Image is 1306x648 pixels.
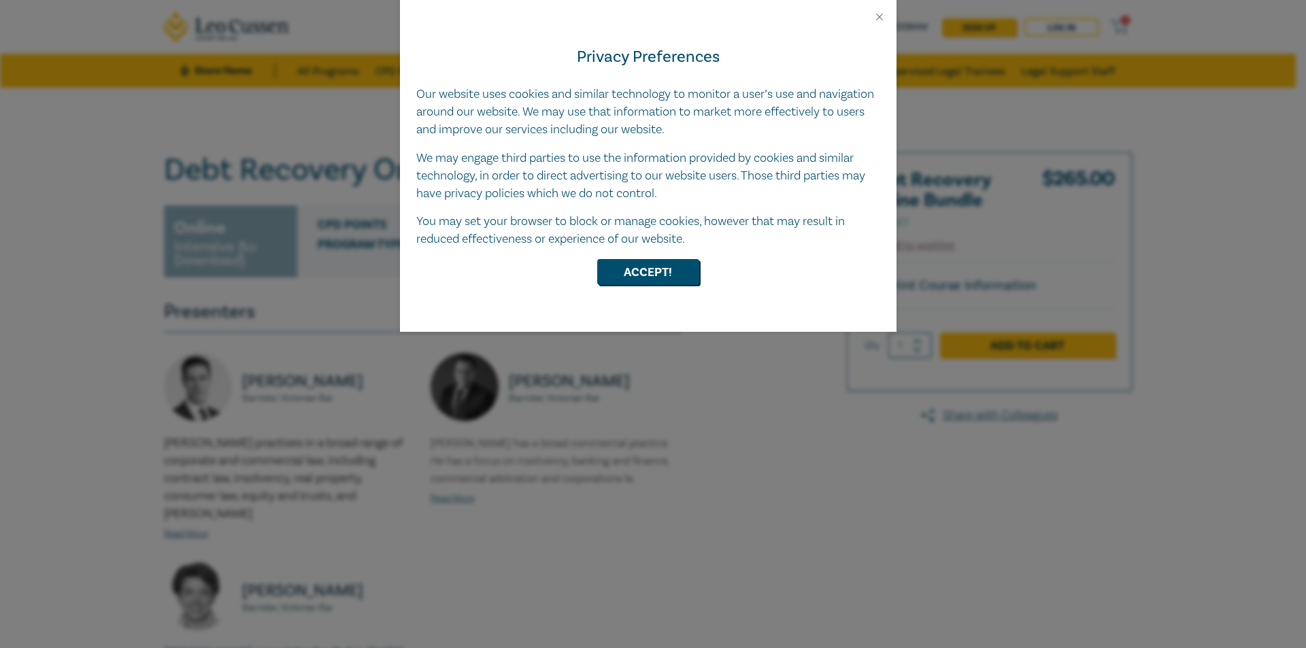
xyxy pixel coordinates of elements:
[416,213,880,248] p: You may set your browser to block or manage cookies, however that may result in reduced effective...
[416,86,880,139] p: Our website uses cookies and similar technology to monitor a user’s use and navigation around our...
[416,45,880,69] h4: Privacy Preferences
[416,150,880,203] p: We may engage third parties to use the information provided by cookies and similar technology, in...
[873,11,886,23] button: Close
[597,259,699,285] button: Accept!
